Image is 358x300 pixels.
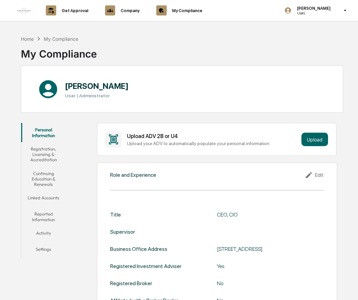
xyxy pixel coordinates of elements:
[110,263,182,269] div: Registered Investment Adviser
[21,167,66,191] button: Continuing Education & Renewals
[21,123,66,259] div: secondary tabs example
[65,81,129,91] h1: [PERSON_NAME]
[21,226,66,242] button: Activity
[21,242,66,259] button: Settings
[217,246,324,252] div: [STREET_ADDRESS]
[115,8,143,13] p: Company
[292,11,334,15] p: Users
[301,133,328,146] button: Upload
[16,2,32,19] img: logo
[110,172,156,178] div: Role and Experience
[21,142,66,167] button: Registration, Licensing & Accreditation
[110,211,121,218] div: Title
[44,36,78,42] div: My Compliance
[21,191,66,207] button: Linked Accounts
[217,211,324,218] div: CEO, CIO
[21,42,97,60] div: My Compliance
[127,141,299,146] div: Upload your ADV to automatically populate your personal information.
[21,123,66,142] button: Personal Information
[217,263,324,269] div: Yes
[305,171,324,179] div: Edit
[110,229,135,235] div: Supervisor
[65,93,129,98] h3: User | Administrator
[21,36,34,42] div: Home
[21,207,66,226] button: Reported Information
[110,246,167,252] div: Business Office Address
[127,133,299,139] div: Upload ADV 2B or U4
[217,280,324,287] div: No
[56,8,92,13] p: Get Approval
[292,6,334,11] p: [PERSON_NAME]
[110,280,152,287] div: Registered Broker
[167,8,206,13] p: My Compliance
